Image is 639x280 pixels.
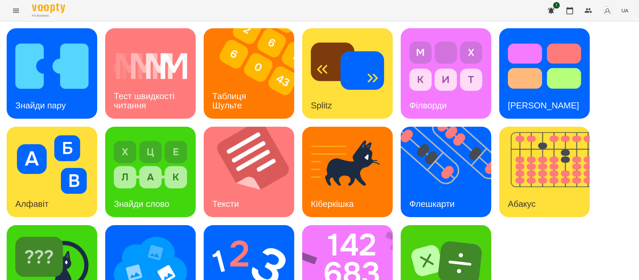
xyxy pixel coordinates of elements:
a: Знайди паруЗнайди пару [7,28,97,119]
img: Знайди слово [114,135,187,194]
a: АлфавітАлфавіт [7,127,97,217]
h3: Абакус [508,199,535,209]
h3: Алфавіт [15,199,49,209]
a: АбакусАбакус [499,127,590,217]
h3: Splitz [311,100,332,110]
h3: Знайди слово [114,199,169,209]
a: SplitzSplitz [302,28,393,119]
a: Тест Струпа[PERSON_NAME] [499,28,590,119]
a: ФілвордиФілворди [401,28,491,119]
h3: Кіберкішка [311,199,354,209]
img: avatar_s.png [603,6,612,15]
h3: Тексти [212,199,239,209]
span: For Business [32,14,65,18]
img: Алфавіт [15,135,89,194]
button: Menu [8,3,24,19]
img: Voopty Logo [32,3,65,13]
a: Тест швидкості читанняТест швидкості читання [105,28,196,119]
a: КіберкішкаКіберкішка [302,127,393,217]
img: Splitz [311,37,384,95]
img: Тексти [204,127,303,217]
img: Кіберкішка [311,135,384,194]
img: Знайди пару [15,37,89,95]
h3: Знайди пару [15,100,66,110]
span: UA [621,7,628,14]
img: Тест швидкості читання [114,37,187,95]
button: UA [619,4,631,17]
img: Абакус [499,127,598,217]
h3: Флешкарти [409,199,455,209]
img: Філворди [409,37,483,95]
h3: Тест швидкості читання [114,91,177,110]
a: Таблиця ШультеТаблиця Шульте [204,28,294,119]
img: Тест Струпа [508,37,581,95]
img: Флешкарти [401,127,500,217]
a: Знайди словоЗнайди слово [105,127,196,217]
span: 1 [553,2,560,9]
img: Таблиця Шульте [204,28,303,119]
a: ТекстиТексти [204,127,294,217]
a: ФлешкартиФлешкарти [401,127,491,217]
h3: Таблиця Шульте [212,91,249,110]
h3: Філворди [409,100,447,110]
h3: [PERSON_NAME] [508,100,579,110]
